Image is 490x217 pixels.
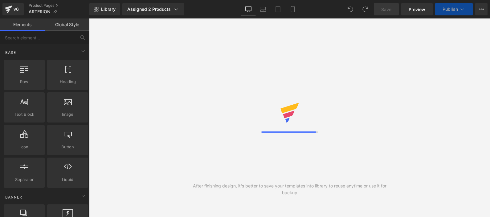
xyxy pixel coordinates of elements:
span: Row [6,78,43,85]
span: Heading [49,78,86,85]
div: v6 [12,5,20,13]
a: Product Pages [29,3,89,8]
span: Library [101,6,116,12]
a: Laptop [256,3,271,15]
button: More [475,3,488,15]
span: Separator [6,176,43,183]
a: Global Style [45,18,89,31]
span: Banner [5,194,23,200]
a: Preview [401,3,433,15]
span: ARTERION [29,9,51,14]
a: New Library [89,3,120,15]
span: Image [49,111,86,118]
span: Text Block [6,111,43,118]
span: Preview [409,6,425,13]
a: Tablet [271,3,285,15]
button: Redo [359,3,371,15]
div: Assigned 2 Products [127,6,179,12]
a: v6 [2,3,24,15]
button: Publish [435,3,473,15]
span: Save [381,6,391,13]
a: Mobile [285,3,300,15]
a: Desktop [241,3,256,15]
span: Publish [443,7,458,12]
div: After finishing design, it's better to save your templates into library to reuse anytime or use i... [189,183,390,196]
span: Button [49,144,86,150]
span: Liquid [49,176,86,183]
span: Icon [6,144,43,150]
span: Base [5,50,17,55]
button: Undo [344,3,357,15]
